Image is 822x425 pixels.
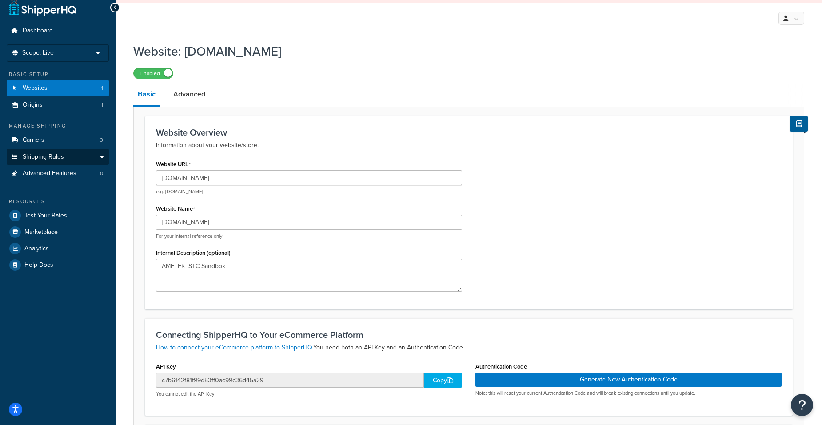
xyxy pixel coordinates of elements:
[7,132,109,148] li: Carriers
[156,205,195,212] label: Website Name
[169,84,210,105] a: Advanced
[424,373,462,388] div: Copy
[475,373,782,387] button: Generate New Authentication Code
[156,343,313,352] a: How to connect your eCommerce platform to ShipperHQ.
[791,394,813,416] button: Open Resource Center
[23,170,76,177] span: Advanced Features
[156,391,462,397] p: You cannot edit the API Key
[7,80,109,96] a: Websites1
[24,229,58,236] span: Marketplace
[7,97,109,113] a: Origins1
[790,116,808,132] button: Show Help Docs
[101,101,103,109] span: 1
[22,49,54,57] span: Scope: Live
[24,261,53,269] span: Help Docs
[156,259,462,292] textarea: AMETEK STC Sandbox
[7,165,109,182] a: Advanced Features0
[133,43,793,60] h1: Website: [DOMAIN_NAME]
[24,245,49,253] span: Analytics
[156,363,176,370] label: API Key
[134,68,173,79] label: Enabled
[156,342,782,353] p: You need both an API Key and an Authentication Code.
[100,170,103,177] span: 0
[7,224,109,240] a: Marketplace
[101,84,103,92] span: 1
[7,71,109,78] div: Basic Setup
[156,233,462,240] p: For your internal reference only
[156,249,231,256] label: Internal Description (optional)
[7,208,109,224] a: Test Your Rates
[133,84,160,107] a: Basic
[156,140,782,151] p: Information about your website/store.
[156,188,462,195] p: e.g. [DOMAIN_NAME]
[7,23,109,39] a: Dashboard
[7,198,109,205] div: Resources
[475,390,782,397] p: Note: this will reset your current Authentication Code and will break existing connections until ...
[23,136,44,144] span: Carriers
[7,241,109,257] a: Analytics
[7,149,109,165] a: Shipping Rules
[7,165,109,182] li: Advanced Features
[23,27,53,35] span: Dashboard
[7,97,109,113] li: Origins
[7,257,109,273] a: Help Docs
[23,84,48,92] span: Websites
[475,363,527,370] label: Authentication Code
[156,128,782,137] h3: Website Overview
[7,80,109,96] li: Websites
[156,330,782,340] h3: Connecting ShipperHQ to Your eCommerce Platform
[156,161,191,168] label: Website URL
[23,153,64,161] span: Shipping Rules
[7,122,109,130] div: Manage Shipping
[24,212,67,220] span: Test Your Rates
[7,132,109,148] a: Carriers3
[23,101,43,109] span: Origins
[100,136,103,144] span: 3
